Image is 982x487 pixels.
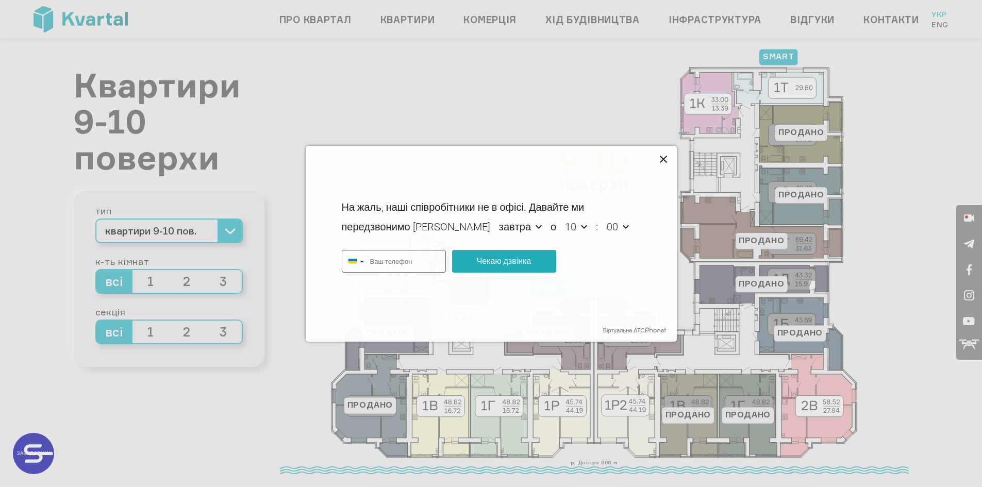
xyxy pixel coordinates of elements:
[342,250,364,272] span: Україна
[603,327,667,334] a: Віртуальна АТС
[607,221,620,233] span: 00
[364,250,445,272] input: Ваш телефон
[452,250,556,273] button: Чекаю дзвінка
[565,221,578,233] span: 10
[499,221,532,233] span: зав­тра
[342,197,641,237] div: На жаль, наші співробітники не в офісі. Давайте ми передзвонимо [PERSON_NAME] о :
